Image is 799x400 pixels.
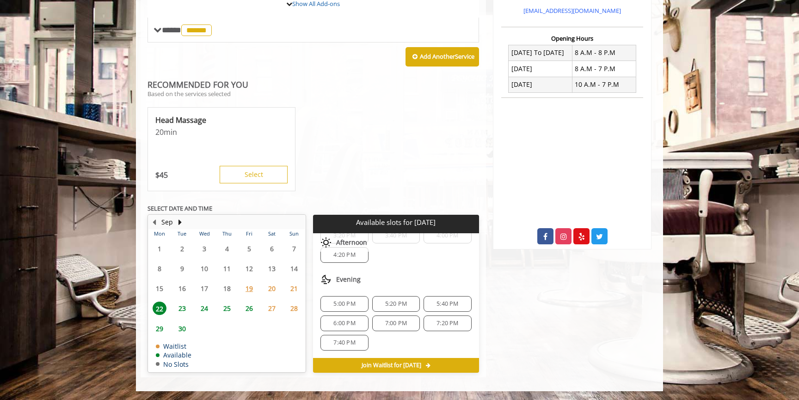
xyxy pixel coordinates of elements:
td: Select day24 [193,298,215,318]
span: 21 [287,282,301,295]
span: 25 [220,302,234,315]
span: $ [155,170,160,180]
p: Head Massage [155,115,288,125]
th: Fri [238,229,260,238]
td: Select day21 [283,279,306,298]
td: Select day20 [260,279,283,298]
h3: Opening Hours [501,35,643,42]
b: Add Another Service [420,52,474,61]
th: Thu [215,229,238,238]
td: Select day19 [238,279,260,298]
b: SELECT DATE AND TIME [148,204,212,212]
span: 5:00 PM [333,300,355,308]
span: 23 [175,302,189,315]
button: Sep [161,217,173,227]
a: [EMAIL_ADDRESS][DOMAIN_NAME] [523,6,621,15]
td: [DATE] To [DATE] [509,45,572,61]
td: Select day23 [171,298,193,318]
div: 6:00 PM [320,315,368,331]
td: No Slots [156,361,191,368]
span: 27 [265,302,279,315]
span: 28 [287,302,301,315]
span: Join Waitlist for [DATE] [362,362,421,369]
span: 30 [175,322,189,335]
span: Evening [336,276,361,283]
td: Select day30 [171,318,193,338]
span: 29 [153,322,166,335]
div: 7:00 PM [372,315,420,331]
span: 6:00 PM [333,320,355,327]
span: 7:40 PM [333,339,355,346]
p: 45 [155,170,168,180]
th: Sat [260,229,283,238]
span: 4:20 PM [333,251,355,259]
td: Select day26 [238,298,260,318]
div: 5:20 PM [372,296,420,312]
p: 20 [155,127,288,137]
div: 5:00 PM [320,296,368,312]
td: 10 A.M - 7 P.M [572,77,636,92]
th: Mon [148,229,171,238]
span: Afternoon [336,239,367,246]
div: 4:20 PM [320,247,368,263]
th: Sun [283,229,306,238]
td: Select day28 [283,298,306,318]
span: 22 [153,302,166,315]
button: Previous Month [150,217,158,227]
button: Add AnotherService [406,47,479,67]
th: Tue [171,229,193,238]
div: 7:20 PM [424,315,471,331]
img: evening slots [320,274,332,285]
th: Wed [193,229,215,238]
img: afternoon slots [320,237,332,248]
button: Next Month [176,217,184,227]
span: 24 [197,302,211,315]
td: 8 A.M - 7 P.M [572,61,636,77]
td: 8 A.M - 8 P.M [572,45,636,61]
div: 7:40 PM [320,335,368,351]
span: 7:00 PM [385,320,407,327]
td: Waitlist [156,343,191,350]
td: Select day22 [148,298,171,318]
b: RECOMMENDED FOR YOU [148,79,248,90]
td: Available [156,352,191,358]
span: 5:40 PM [436,300,458,308]
span: min [164,127,177,137]
button: Select [220,166,288,183]
td: [DATE] [509,61,572,77]
p: Based on the services selected [148,91,479,97]
td: Select day29 [148,318,171,338]
span: 19 [242,282,256,295]
div: 5:40 PM [424,296,471,312]
span: 5:20 PM [385,300,407,308]
p: Available slots for [DATE] [317,218,475,226]
td: [DATE] [509,77,572,92]
td: Select day27 [260,298,283,318]
span: 20 [265,282,279,295]
td: Select day25 [215,298,238,318]
span: 26 [242,302,256,315]
span: 7:20 PM [436,320,458,327]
